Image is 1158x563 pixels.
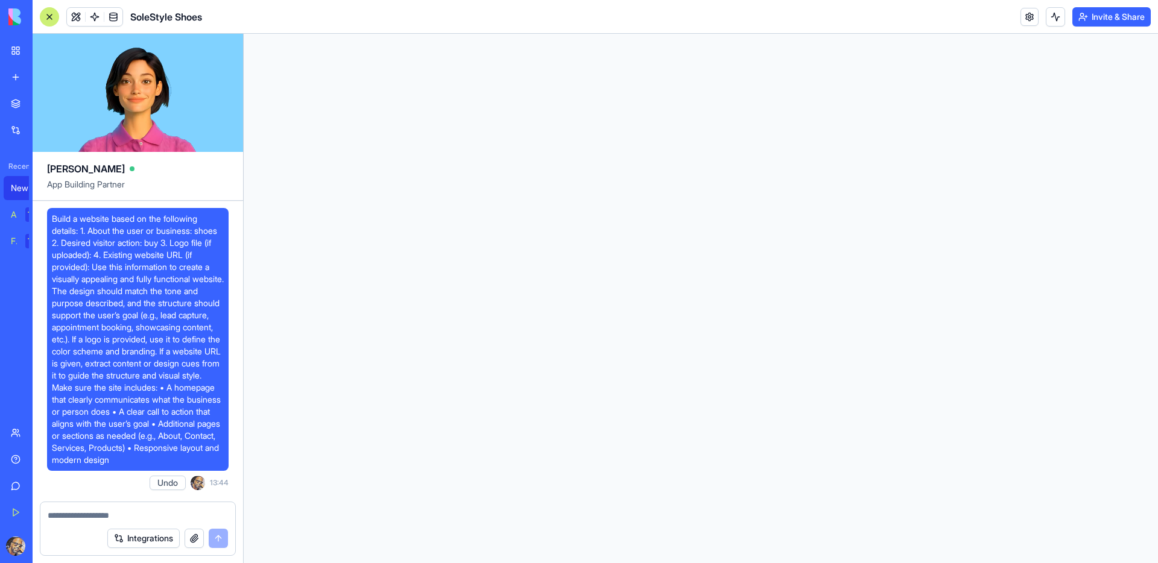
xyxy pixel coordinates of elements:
[1072,7,1151,27] button: Invite & Share
[150,476,186,490] button: Undo
[52,213,224,466] span: Build a website based on the following details: 1. About the user or business: shoes 2. Desired v...
[6,536,25,556] img: ACg8ocLXX9ENt6ShLOjdzs4Schnvhko1fPreJix7WcR9iyKiOb6Yq2c8nA=s96-c
[4,162,29,171] span: Recent
[191,476,205,490] img: ACg8ocLXX9ENt6ShLOjdzs4Schnvhko1fPreJix7WcR9iyKiOb6Yq2c8nA=s96-c
[11,235,17,247] div: Feedback Form
[25,207,45,222] div: TRY
[4,229,52,253] a: Feedback FormTRY
[11,182,45,194] div: New App
[107,529,180,548] button: Integrations
[47,178,229,200] span: App Building Partner
[130,10,202,24] span: SoleStyle Shoes
[4,176,52,200] a: New App
[11,209,17,221] div: AI Logo Generator
[47,500,229,514] h2: 👟 Shoe Store Website Coming Up!
[8,8,83,25] img: logo
[47,162,125,176] span: [PERSON_NAME]
[25,234,45,248] div: TRY
[4,203,52,227] a: AI Logo GeneratorTRY
[210,478,229,488] span: 13:44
